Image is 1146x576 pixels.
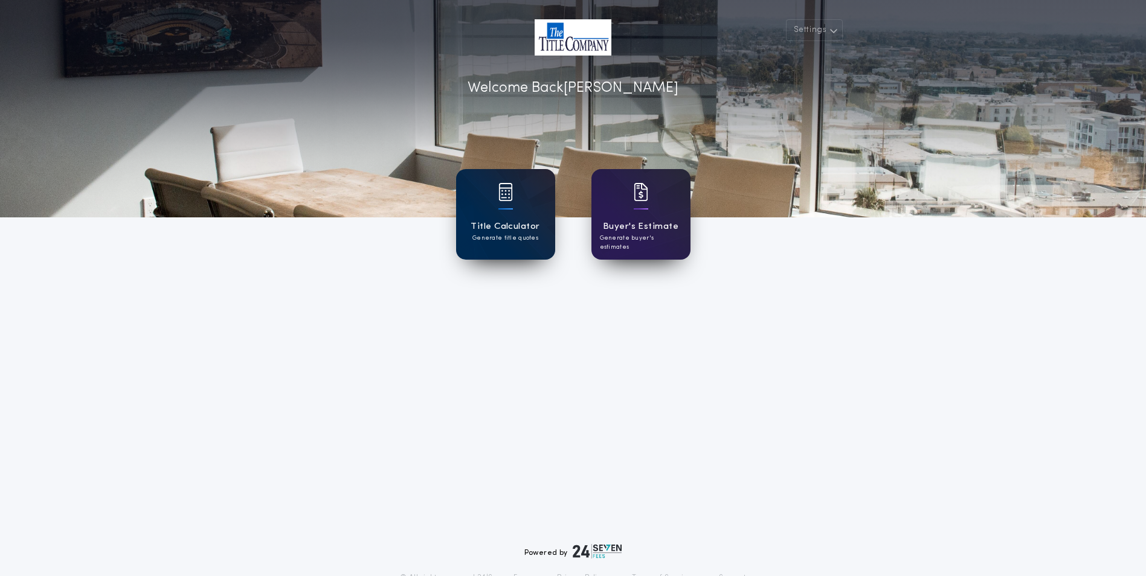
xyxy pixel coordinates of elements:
a: card iconTitle CalculatorGenerate title quotes [456,169,555,260]
h1: Buyer's Estimate [603,220,678,234]
h1: Title Calculator [471,220,539,234]
p: Welcome Back [PERSON_NAME] [468,77,678,99]
img: logo [573,544,622,558]
img: card icon [498,183,513,201]
img: card icon [634,183,648,201]
p: Generate buyer's estimates [600,234,682,252]
p: Generate title quotes [472,234,538,243]
div: Powered by [524,544,622,558]
img: account-logo [535,19,611,56]
button: Settings [786,19,843,41]
a: card iconBuyer's EstimateGenerate buyer's estimates [591,169,690,260]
